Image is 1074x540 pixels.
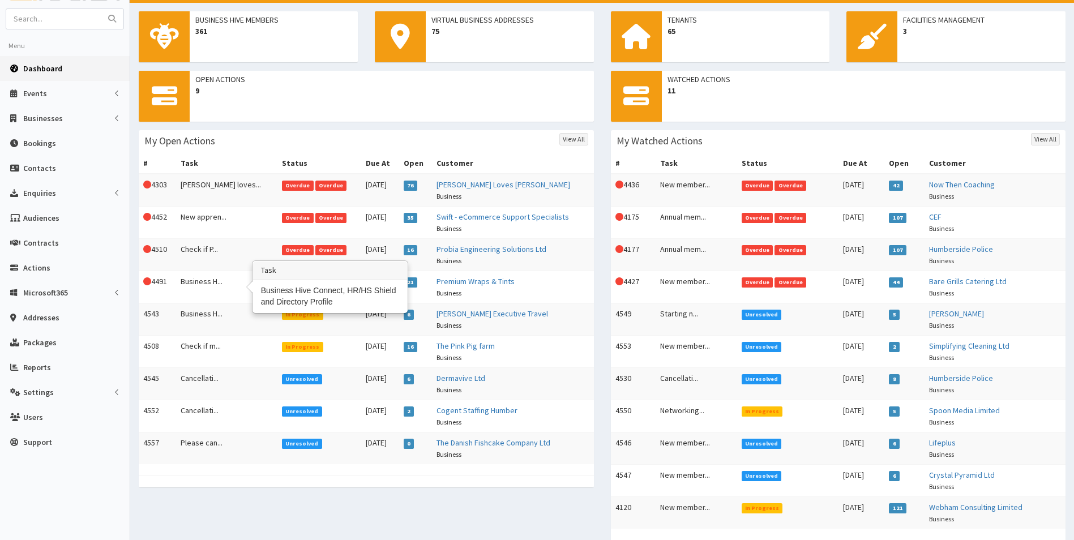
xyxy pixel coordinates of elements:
th: # [139,153,176,174]
span: 16 [404,342,418,352]
span: Overdue [315,181,347,191]
small: Business [929,385,954,394]
a: Dermavive Ltd [437,373,485,383]
a: Bare Grills Catering Ltd [929,276,1007,286]
td: New member... [656,174,737,207]
span: Watched Actions [667,74,1060,85]
h3: My Watched Actions [617,136,703,146]
span: 44 [889,277,903,288]
a: Cogent Staffing Humber [437,405,517,415]
span: Overdue [282,181,314,191]
i: This Action is overdue! [615,181,623,188]
small: Business [929,515,954,523]
th: # [611,153,656,174]
td: 4553 [611,335,656,367]
span: Overdue [775,181,806,191]
td: 4545 [139,367,176,400]
td: 4303 [139,174,176,207]
span: Overdue [742,245,773,255]
span: 11 [667,85,1060,96]
td: New member... [656,464,737,496]
small: Business [929,353,954,362]
td: [DATE] [838,174,884,207]
td: [DATE] [838,335,884,367]
span: Bookings [23,138,56,148]
span: Overdue [775,245,806,255]
td: Business H... [176,271,277,303]
span: Overdue [315,245,347,255]
small: Business [929,418,954,426]
i: This Action is overdue! [143,245,151,253]
span: Dashboard [23,63,62,74]
i: This Action is overdue! [615,277,623,285]
span: Open Actions [195,74,588,85]
a: View All [559,133,588,145]
span: Unresolved [742,342,782,352]
td: 4547 [611,464,656,496]
td: Check if P... [176,238,277,271]
small: Business [437,450,461,458]
td: [PERSON_NAME] loves... [176,174,277,207]
td: Networking... [656,400,737,432]
i: This Action is overdue! [615,213,623,221]
span: 2 [404,406,414,417]
td: New member... [656,271,737,303]
span: Unresolved [742,471,782,481]
a: The Danish Fishcake Company Ltd [437,438,550,448]
span: 3 [903,25,1060,37]
div: Business Hive Connect, HR/HS Shield and Directory Profile [253,280,407,312]
span: 21 [404,277,418,288]
td: 4491 [139,271,176,303]
span: 9 [195,85,588,96]
span: Business Hive Members [195,14,352,25]
span: Unresolved [742,310,782,320]
small: Business [929,289,954,297]
td: New member... [656,432,737,464]
td: [DATE] [838,206,884,238]
span: 2 [889,342,900,352]
span: Unresolved [282,406,322,417]
input: Search... [6,9,101,29]
span: Packages [23,337,57,348]
th: Status [737,153,838,174]
span: 76 [404,181,418,191]
a: [PERSON_NAME] Loves [PERSON_NAME] [437,179,570,190]
span: 5 [889,406,900,417]
span: Settings [23,387,54,397]
span: In Progress [742,406,783,417]
td: 4543 [139,303,176,335]
span: Overdue [742,181,773,191]
span: 5 [889,310,900,320]
span: Overdue [775,213,806,223]
th: Task [176,153,277,174]
small: Business [437,353,461,362]
span: 6 [889,471,900,481]
td: 4550 [611,400,656,432]
a: View All [1031,133,1060,145]
td: New appren... [176,206,277,238]
td: [DATE] [838,400,884,432]
span: 107 [889,213,906,223]
span: Audiences [23,213,59,223]
a: Swift - eCommerce Support Specialists [437,212,569,222]
td: Cancellati... [176,400,277,432]
small: Business [929,224,954,233]
span: Businesses [23,113,63,123]
td: [DATE] [838,271,884,303]
span: 75 [431,25,588,37]
span: 361 [195,25,352,37]
span: 0 [404,439,414,449]
td: 4177 [611,238,656,271]
span: Actions [23,263,50,273]
small: Business [437,224,461,233]
span: 6 [404,310,414,320]
td: 4530 [611,367,656,400]
span: Unresolved [742,439,782,449]
td: [DATE] [838,238,884,271]
td: Starting n... [656,303,737,335]
i: This Action is overdue! [143,213,151,221]
th: Due At [361,153,399,174]
td: 4175 [611,206,656,238]
span: Enquiries [23,188,56,198]
td: 4552 [139,400,176,432]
